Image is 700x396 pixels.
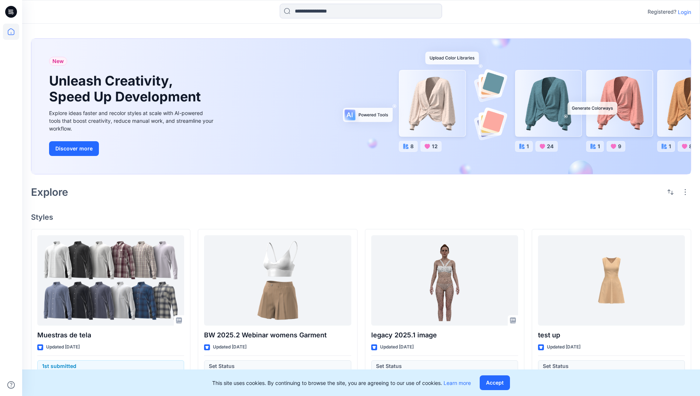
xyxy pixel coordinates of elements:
[480,375,510,390] button: Accept
[37,235,184,326] a: Muestras de tela
[538,235,685,326] a: test up
[648,7,676,16] p: Registered?
[380,343,414,351] p: Updated [DATE]
[213,343,246,351] p: Updated [DATE]
[49,141,99,156] button: Discover more
[31,213,691,222] h4: Styles
[371,235,518,326] a: legacy 2025.1 image
[444,380,471,386] a: Learn more
[49,109,215,132] div: Explore ideas faster and recolor styles at scale with AI-powered tools that boost creativity, red...
[31,186,68,198] h2: Explore
[49,141,215,156] a: Discover more
[371,330,518,340] p: legacy 2025.1 image
[49,73,204,105] h1: Unleash Creativity, Speed Up Development
[538,330,685,340] p: test up
[212,379,471,387] p: This site uses cookies. By continuing to browse the site, you are agreeing to our use of cookies.
[46,343,80,351] p: Updated [DATE]
[52,57,64,66] span: New
[204,330,351,340] p: BW 2025.2 Webinar womens Garment
[204,235,351,326] a: BW 2025.2 Webinar womens Garment
[37,330,184,340] p: Muestras de tela
[678,8,691,16] p: Login
[547,343,580,351] p: Updated [DATE]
